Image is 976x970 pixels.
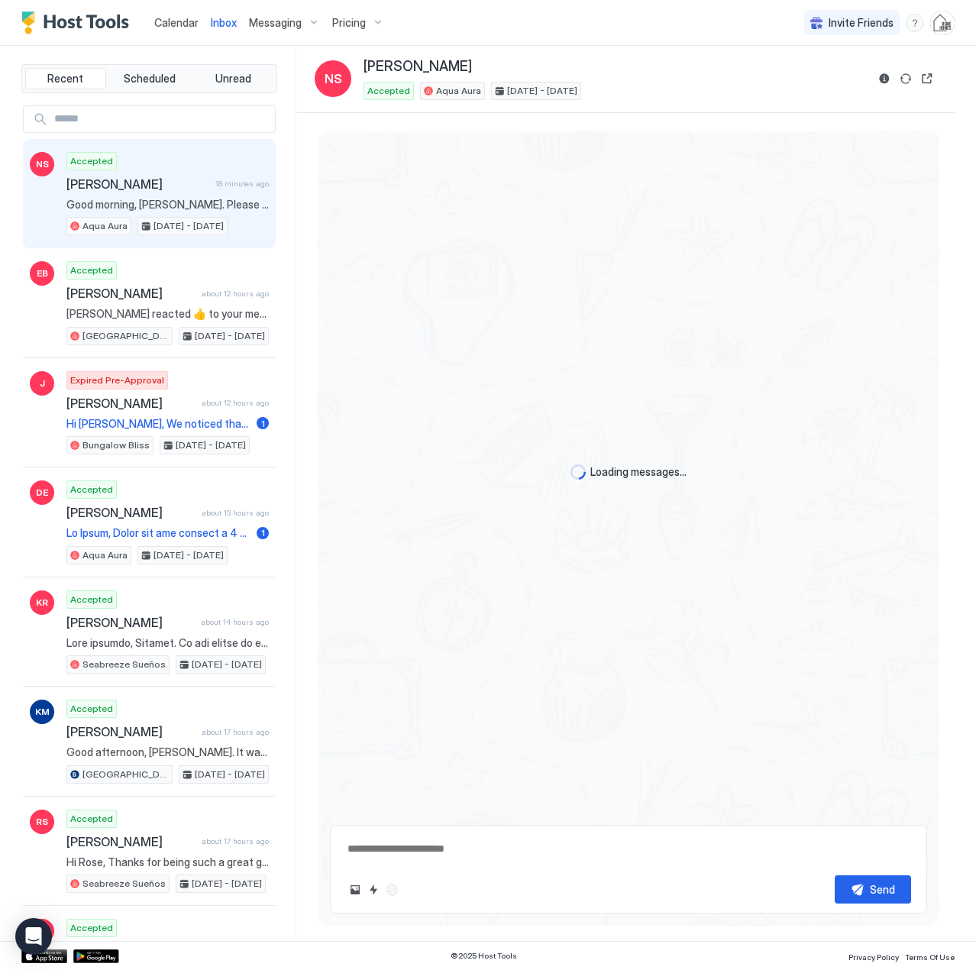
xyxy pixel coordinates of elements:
span: [PERSON_NAME] [66,724,196,739]
a: Privacy Policy [848,948,899,964]
span: Accepted [70,154,113,168]
span: Inbox [211,16,237,29]
span: Accepted [70,593,113,606]
a: Inbox [211,15,237,31]
span: [DATE] - [DATE] [192,877,262,891]
span: Hi Rose, Thanks for being such a great guest and taking good care of our home. We gladly left you... [66,855,269,869]
button: Recent [25,68,106,89]
div: Send [870,881,895,897]
span: Accepted [70,921,113,935]
span: [DATE] - [DATE] [176,438,246,452]
span: KM [35,705,50,719]
span: [DATE] - [DATE] [195,768,265,781]
span: Privacy Policy [848,952,899,962]
span: Accepted [70,812,113,826]
span: Recent [47,72,83,86]
span: Lore ipsumdo, Sitamet. Co adi elitse do eiu temp inc utlab, et dolore ma aliqu eni admin ven quis... [66,636,269,650]
span: [DATE] - [DATE] [154,219,224,233]
span: [GEOGRAPHIC_DATA] [82,768,169,781]
div: User profile [930,11,955,35]
span: [PERSON_NAME] [66,834,196,849]
input: Input Field [48,106,275,132]
span: [DATE] - [DATE] [154,548,224,562]
span: Aqua Aura [436,84,481,98]
button: Upload image [346,881,364,899]
span: Good afternoon, [PERSON_NAME]. It was our pleasure hosting you at [GEOGRAPHIC_DATA]! We hope you ... [66,745,269,759]
div: loading [570,464,586,480]
span: [PERSON_NAME] [66,176,209,192]
span: about 12 hours ago [202,289,269,299]
span: Invite Friends [829,16,894,30]
button: Reservation information [875,70,894,88]
span: Accepted [70,483,113,496]
button: Unread [192,68,273,89]
span: NS [36,157,49,171]
span: Scheduled [124,72,176,86]
span: Bungalow Bliss [82,438,150,452]
span: [PERSON_NAME] [66,396,196,411]
span: © 2025 Host Tools [451,951,517,961]
span: [PERSON_NAME] reacted 👍 to your message "Hi [PERSON_NAME]! We are so glad to hear you are enjoyin... [66,307,269,321]
span: about 14 hours ago [201,617,269,627]
span: Loading messages... [590,465,687,479]
a: Google Play Store [73,949,119,963]
span: DE [36,486,48,500]
span: Pricing [332,16,366,30]
span: NS [325,70,342,88]
span: EB [37,267,48,280]
a: App Store [21,949,67,963]
span: [DATE] - [DATE] [195,329,265,343]
span: [DATE] - [DATE] [192,658,262,671]
button: Scheduled [109,68,190,89]
span: Lo Ipsum, Dolor sit ame consect a 4 elits doei tem 9 incidi ut Labo Etdo magn Ali, Enimad 51mi ve... [66,526,250,540]
span: about 17 hours ago [202,836,269,846]
div: menu [906,14,924,32]
button: Open reservation [918,70,936,88]
div: Open Intercom Messenger [15,918,52,955]
span: [PERSON_NAME] [66,505,196,520]
span: KR [36,596,48,609]
span: Aqua Aura [82,548,128,562]
span: [PERSON_NAME] [66,615,195,630]
span: J [40,377,45,390]
span: Good morning, [PERSON_NAME]. Please note that our maintenance technicians are scheduled to clean ... [66,198,269,212]
span: 18 minutes ago [215,179,269,189]
span: Calendar [154,16,199,29]
span: Accepted [367,84,410,98]
span: about 13 hours ago [202,508,269,518]
a: Host Tools Logo [21,11,136,34]
span: [GEOGRAPHIC_DATA] [82,329,169,343]
span: 1 [261,527,265,538]
span: Aqua Aura [82,219,128,233]
span: [DATE] - [DATE] [507,84,577,98]
span: about 17 hours ago [202,727,269,737]
span: Accepted [70,264,113,277]
span: Accepted [70,702,113,716]
button: Send [835,875,911,904]
button: Sync reservation [897,70,915,88]
span: Unread [215,72,251,86]
span: Seabreeze Sueños [82,877,166,891]
span: [PERSON_NAME] [364,58,472,76]
span: Terms Of Use [905,952,955,962]
span: about 12 hours ago [202,398,269,408]
span: Seabreeze Sueños [82,658,166,671]
button: Quick reply [364,881,383,899]
span: [PERSON_NAME] [66,286,196,301]
span: Messaging [249,16,302,30]
a: Calendar [154,15,199,31]
a: Terms Of Use [905,948,955,964]
span: 1 [261,418,265,429]
span: Hi [PERSON_NAME], We noticed that you didn’t complete your booking for Bungalow Bliss during the ... [66,417,250,431]
span: Expired Pre-Approval [70,373,164,387]
div: tab-group [21,64,277,93]
span: RS [36,815,48,829]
